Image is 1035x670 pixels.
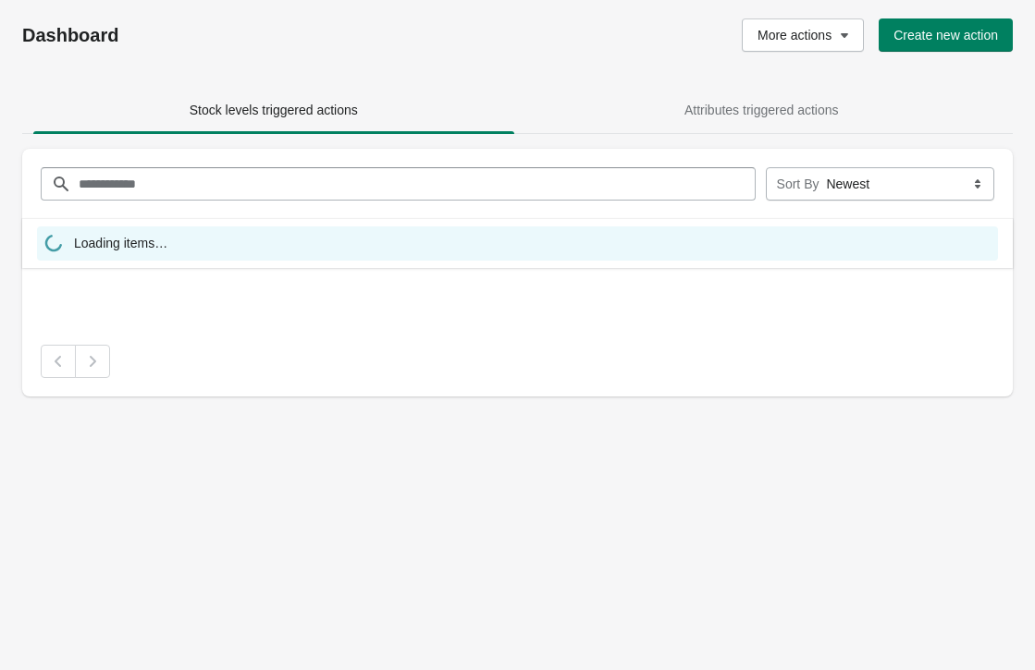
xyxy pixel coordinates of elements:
[684,103,839,117] span: Attributes triggered actions
[879,18,1013,52] button: Create new action
[742,18,864,52] button: More actions
[41,345,994,378] nav: Pagination
[74,234,167,257] span: Loading items…
[190,103,358,117] span: Stock levels triggered actions
[758,28,832,43] span: More actions
[893,28,998,43] span: Create new action
[22,24,423,46] h1: Dashboard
